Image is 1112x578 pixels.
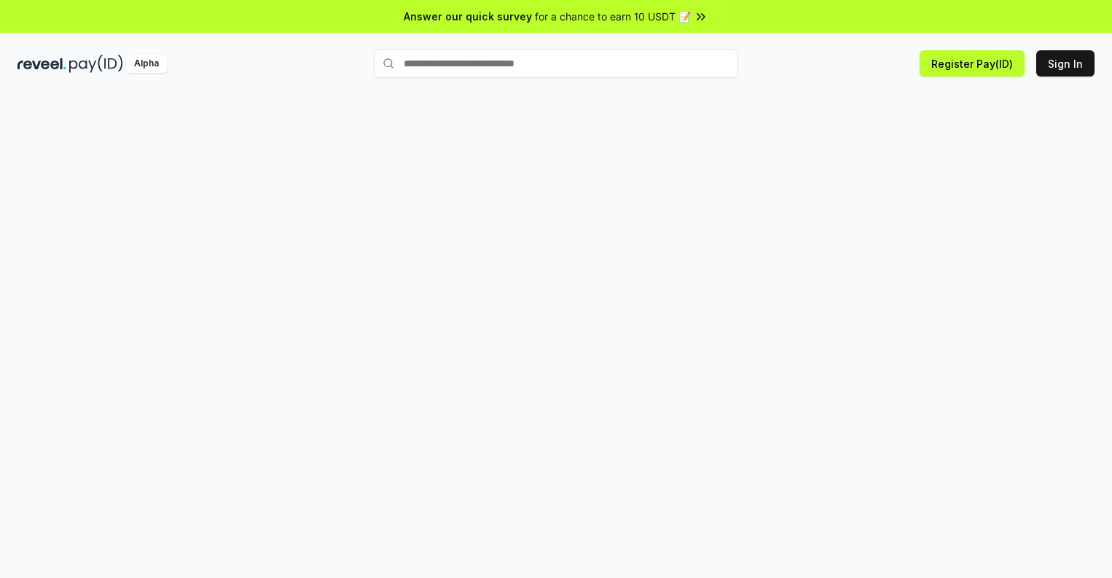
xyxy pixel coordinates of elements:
[535,9,691,24] span: for a chance to earn 10 USDT 📝
[69,55,123,73] img: pay_id
[17,55,66,73] img: reveel_dark
[1036,50,1095,77] button: Sign In
[126,55,167,73] div: Alpha
[404,9,532,24] span: Answer our quick survey
[920,50,1025,77] button: Register Pay(ID)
